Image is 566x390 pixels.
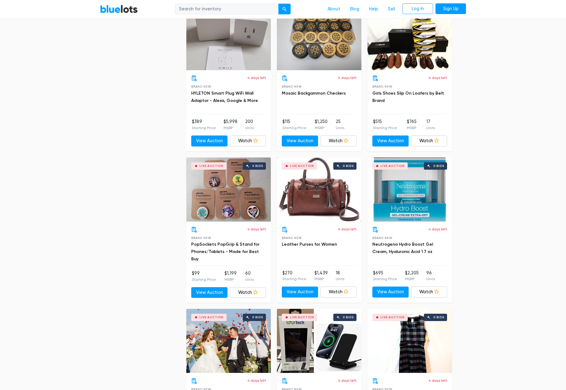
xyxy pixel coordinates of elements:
[314,270,328,282] li: $1,439
[315,118,328,131] li: $1,250
[186,6,271,70] a: Live Auction 0 bids
[282,118,306,131] li: $115
[367,157,452,222] a: Live Auction 0 bids
[426,118,435,131] li: 17
[372,287,409,298] a: View Auction
[277,309,361,373] a: Live Auction 0 bids
[192,118,216,131] li: $389
[230,135,266,146] a: Watch
[224,270,237,282] li: $1,199
[245,118,254,131] li: 200
[314,276,328,282] p: MSRP
[247,75,266,81] p: 4 days left
[290,316,314,319] div: Live Auction
[407,125,417,131] p: MSRP
[372,135,409,146] a: View Auction
[426,276,435,282] p: Units
[336,276,344,282] p: Units
[426,270,435,282] li: 96
[247,226,266,232] p: 4 days left
[338,378,356,383] p: 4 days left
[338,75,356,81] p: 4 days left
[407,118,417,131] li: $765
[321,135,357,146] a: Watch
[372,91,444,103] a: Girls Shoes Slip On Loafers by Belt Brand
[252,164,263,168] div: 0 bids
[230,287,266,298] a: Watch
[381,316,405,319] div: Live Auction
[199,316,224,319] div: Live Auction
[426,125,435,131] p: Units
[282,242,337,247] a: Leather Purses for Women
[364,3,383,15] a: Help
[373,270,397,282] li: $695
[282,125,306,131] p: Starting Price
[372,85,392,88] span: Brand New
[252,316,263,319] div: 0 bids
[373,276,397,282] p: Starting Price
[372,236,392,240] span: Brand New
[186,157,271,222] a: Live Auction 0 bids
[199,164,224,168] div: Live Auction
[282,270,306,282] li: $270
[277,6,361,70] a: Live Auction 0 bids
[367,6,452,70] a: Live Auction 0 bids
[282,91,346,96] a: Mosaic Backgammon Checkers
[315,125,328,131] p: MSRP
[323,3,345,15] a: About
[192,277,216,282] p: Starting Price
[321,287,357,298] a: Watch
[405,270,419,282] li: $2,205
[290,164,314,168] div: Live Auction
[338,226,356,232] p: 4 days left
[191,135,227,146] a: View Auction
[282,236,302,240] span: Brand New
[372,242,433,254] a: Neutrogena Hydro Boost Gel Cream, Hyaluronic Acid 1.7 oz
[186,309,271,373] a: Live Auction 0 bids
[383,3,400,15] a: Sell
[245,270,254,282] li: 60
[282,287,318,298] a: View Auction
[336,270,344,282] li: 18
[282,276,306,282] p: Starting Price
[191,85,211,88] span: Brand New
[343,316,354,319] div: 0 bids
[224,125,238,131] p: MSRP
[345,3,364,15] a: Blog
[428,226,447,232] p: 4 days left
[245,125,254,131] p: Units
[411,135,447,146] a: Watch
[336,118,344,131] li: 25
[192,270,216,282] li: $99
[411,287,447,298] a: Watch
[100,5,138,13] a: BlueLots
[373,125,397,131] p: Starting Price
[224,118,238,131] li: $5,998
[405,276,419,282] p: MSRP
[433,316,444,319] div: 0 bids
[367,309,452,373] a: Live Auction 0 bids
[191,91,258,103] a: HYLETON Smart Plug WiFi Wall Adaptor - Alexa, Google & More
[373,118,397,131] li: $515
[428,75,447,81] p: 4 days left
[191,236,211,240] span: Brand New
[282,85,302,88] span: Brand New
[381,164,405,168] div: Live Auction
[224,277,237,282] p: MSRP
[247,378,266,383] p: 4 days left
[245,277,254,282] p: Units
[277,157,361,222] a: Live Auction 0 bids
[192,125,216,131] p: Starting Price
[435,3,466,14] a: Sign Up
[343,164,354,168] div: 0 bids
[175,4,279,15] input: Search for inventory
[428,378,447,383] p: 4 days left
[336,125,344,131] p: Units
[282,135,318,146] a: View Auction
[191,242,260,262] a: PopSockets PopGrip & Stand for Phones/Tablets - Made for Best Buy
[191,287,227,298] a: View Auction
[403,3,433,14] a: Log In
[433,164,444,168] div: 0 bids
